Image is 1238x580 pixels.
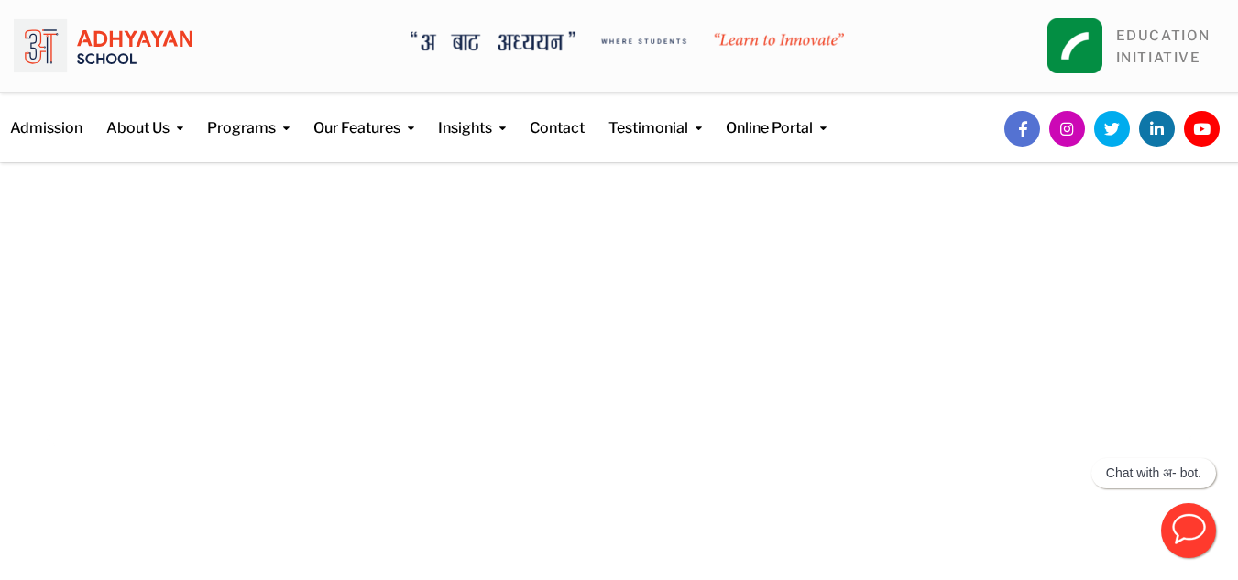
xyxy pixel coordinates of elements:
img: logo [14,14,192,78]
a: About Us [106,93,183,139]
a: Online Portal [726,93,827,139]
img: square_leapfrog [1047,18,1102,73]
a: Testimonial [608,93,702,139]
a: Insights [438,93,506,139]
a: EDUCATIONINITIATIVE [1116,27,1211,66]
a: Contact [530,93,585,139]
a: Programs [207,93,290,139]
a: Our Features [313,93,414,139]
img: A Bata Adhyayan where students learn to Innovate [411,31,844,51]
a: Admission [10,93,82,139]
p: Chat with अ- bot. [1106,465,1201,481]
